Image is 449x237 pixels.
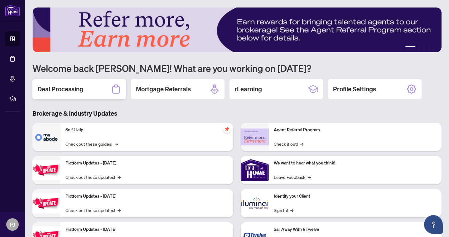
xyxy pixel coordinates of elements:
[65,226,228,233] p: Platform Updates - [DATE]
[300,140,303,147] span: →
[65,140,118,147] a: Check out these guides!→
[274,207,293,214] a: Sign In!→
[290,207,293,214] span: →
[405,46,415,48] button: 1
[65,207,121,214] a: Check out these updates!→
[223,125,231,133] span: pushpin
[428,46,430,48] button: 4
[32,193,60,213] img: Platform Updates - July 8, 2025
[274,174,311,180] a: Leave Feedback→
[32,62,442,74] h1: Welcome back [PERSON_NAME]! What are you working on [DATE]?
[65,174,121,180] a: Check out these updates!→
[115,140,118,147] span: →
[118,207,121,214] span: →
[32,109,442,118] h3: Brokerage & Industry Updates
[32,160,60,180] img: Platform Updates - July 21, 2025
[65,127,228,134] p: Self-Help
[274,193,437,200] p: Identify your Client
[32,123,60,151] img: Self-Help
[274,226,437,233] p: Sail Away With 8Twelve
[37,85,83,93] h2: Deal Processing
[5,5,20,16] img: logo
[32,8,442,52] img: Slide 0
[241,189,269,217] img: Identify your Client
[424,215,443,234] button: Open asap
[65,193,228,200] p: Platform Updates - [DATE]
[241,129,269,146] img: Agent Referral Program
[118,174,121,180] span: →
[333,85,376,93] h2: Profile Settings
[418,46,420,48] button: 2
[10,220,15,229] span: PJ
[308,174,311,180] span: →
[274,140,303,147] a: Check it out!→
[433,46,435,48] button: 5
[65,160,228,167] p: Platform Updates - [DATE]
[234,85,262,93] h2: rLearning
[274,127,437,134] p: Agent Referral Program
[274,160,437,167] p: We want to hear what you think!
[241,156,269,184] img: We want to hear what you think!
[136,85,191,93] h2: Mortgage Referrals
[423,46,425,48] button: 3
